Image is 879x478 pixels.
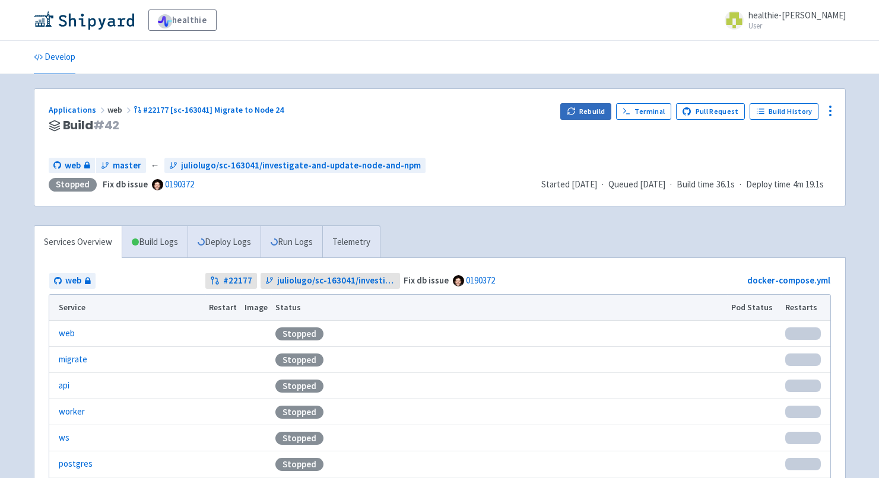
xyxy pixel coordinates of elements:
[59,431,69,445] a: ws
[148,9,217,31] a: healthie
[59,379,69,393] a: api
[560,103,611,120] button: Rebuild
[541,179,597,190] span: Started
[640,179,665,190] time: [DATE]
[322,226,380,259] a: Telemetry
[793,178,824,192] span: 4m 19.1s
[63,119,120,132] span: Build
[404,275,449,286] strong: Fix db issue
[93,117,120,133] span: # 42
[49,295,205,321] th: Service
[275,406,323,419] div: Stopped
[466,275,495,286] a: 0190372
[107,104,134,115] span: web
[34,41,75,74] a: Develop
[205,273,257,289] a: #22177
[34,226,122,259] a: Services Overview
[275,327,323,340] div: Stopped
[750,103,818,120] a: Build History
[240,295,271,321] th: Image
[59,353,87,367] a: migrate
[261,226,322,259] a: Run Logs
[49,273,96,289] a: web
[188,226,261,259] a: Deploy Logs
[49,158,95,174] a: web
[205,295,241,321] th: Restart
[103,179,148,190] strong: Fix db issue
[616,103,671,120] a: Terminal
[677,178,714,192] span: Build time
[746,178,791,192] span: Deploy time
[271,295,727,321] th: Status
[49,104,107,115] a: Applications
[223,274,252,288] strong: # 22177
[748,22,846,30] small: User
[781,295,830,321] th: Restarts
[59,457,93,471] a: postgres
[151,159,160,173] span: ←
[716,178,735,192] span: 36.1s
[49,178,97,192] div: Stopped
[113,159,141,173] span: master
[59,405,85,419] a: worker
[134,104,286,115] a: #22177 [sc-163041] Migrate to Node 24
[165,179,194,190] a: 0190372
[275,458,323,471] div: Stopped
[65,274,81,288] span: web
[275,353,323,367] div: Stopped
[718,11,846,30] a: healthie-[PERSON_NAME] User
[65,159,81,173] span: web
[572,179,597,190] time: [DATE]
[96,158,146,174] a: master
[122,226,188,259] a: Build Logs
[275,380,323,393] div: Stopped
[261,273,400,289] a: juliolugo/sc-163041/investigate-and-update-node-and-npm
[676,103,745,120] a: Pull Request
[608,179,665,190] span: Queued
[541,178,831,192] div: · · ·
[277,274,395,288] span: juliolugo/sc-163041/investigate-and-update-node-and-npm
[727,295,781,321] th: Pod Status
[275,432,323,445] div: Stopped
[747,275,830,286] a: docker-compose.yml
[164,158,426,174] a: juliolugo/sc-163041/investigate-and-update-node-and-npm
[181,159,421,173] span: juliolugo/sc-163041/investigate-and-update-node-and-npm
[59,327,75,340] a: web
[34,11,134,30] img: Shipyard logo
[748,9,846,21] span: healthie-[PERSON_NAME]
